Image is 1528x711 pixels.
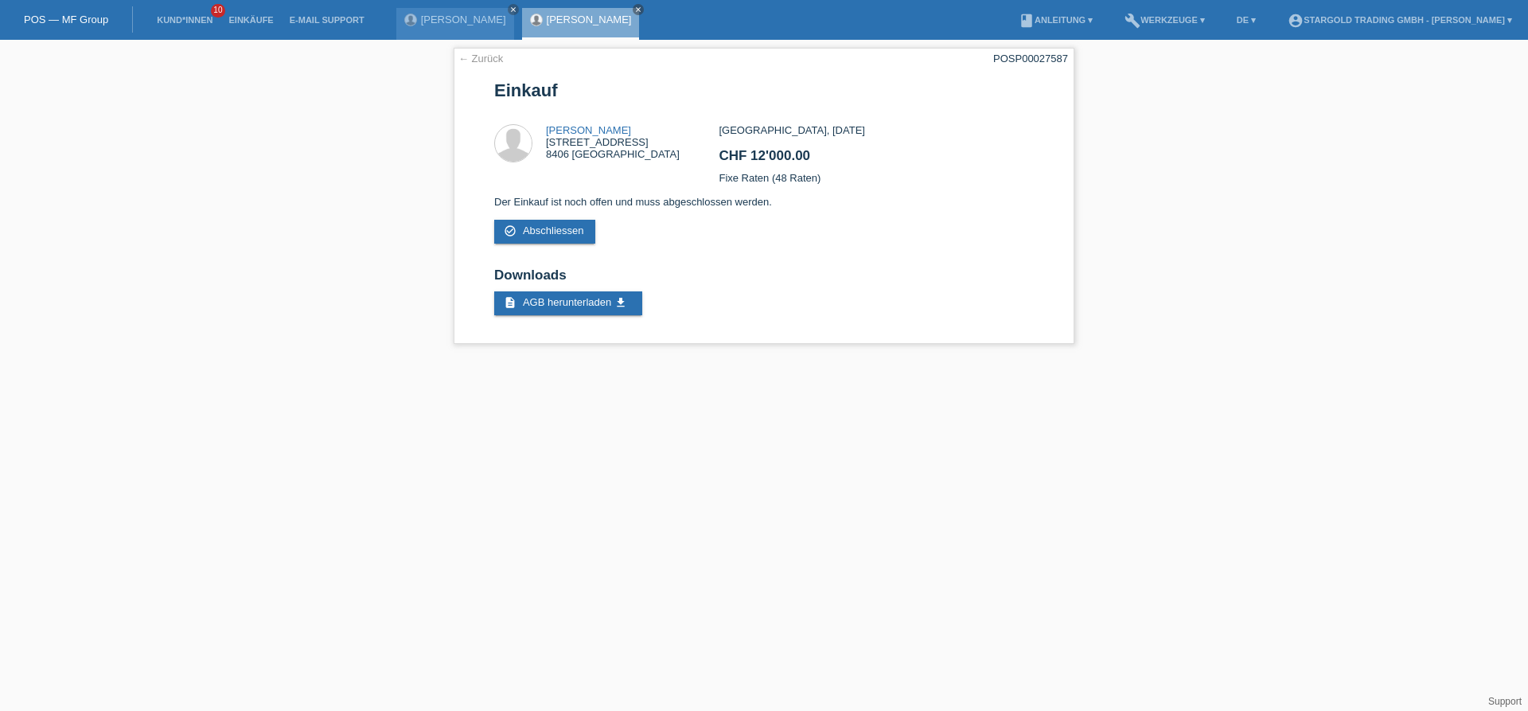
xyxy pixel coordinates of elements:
i: build [1125,13,1140,29]
i: check_circle_outline [504,225,516,237]
div: [STREET_ADDRESS] 8406 [GEOGRAPHIC_DATA] [546,124,680,160]
a: [PERSON_NAME] [546,124,631,136]
span: Abschliessen [523,225,584,236]
i: account_circle [1288,13,1304,29]
a: POS — MF Group [24,14,108,25]
div: [GEOGRAPHIC_DATA], [DATE] Fixe Raten (48 Raten) [719,124,1033,196]
a: buildWerkzeuge ▾ [1117,15,1213,25]
a: close [508,4,519,15]
span: AGB herunterladen [523,296,611,308]
a: check_circle_outline Abschliessen [494,220,595,244]
h2: CHF 12'000.00 [719,148,1033,172]
a: Support [1488,696,1522,707]
a: close [633,4,644,15]
i: close [634,6,642,14]
a: description AGB herunterladen get_app [494,291,642,315]
div: POSP00027587 [993,53,1068,64]
i: book [1019,13,1035,29]
a: [PERSON_NAME] [421,14,506,25]
a: account_circleStargold Trading GmbH - [PERSON_NAME] ▾ [1280,15,1520,25]
a: bookAnleitung ▾ [1011,15,1101,25]
i: get_app [614,296,627,309]
a: DE ▾ [1229,15,1264,25]
h2: Downloads [494,268,1034,291]
a: E-Mail Support [282,15,372,25]
i: close [509,6,517,14]
h1: Einkauf [494,80,1034,100]
a: ← Zurück [458,53,503,64]
i: description [504,296,516,309]
p: Der Einkauf ist noch offen und muss abgeschlossen werden. [494,196,1034,208]
a: Einkäufe [220,15,281,25]
a: [PERSON_NAME] [547,14,632,25]
span: 10 [211,4,225,18]
a: Kund*innen [149,15,220,25]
